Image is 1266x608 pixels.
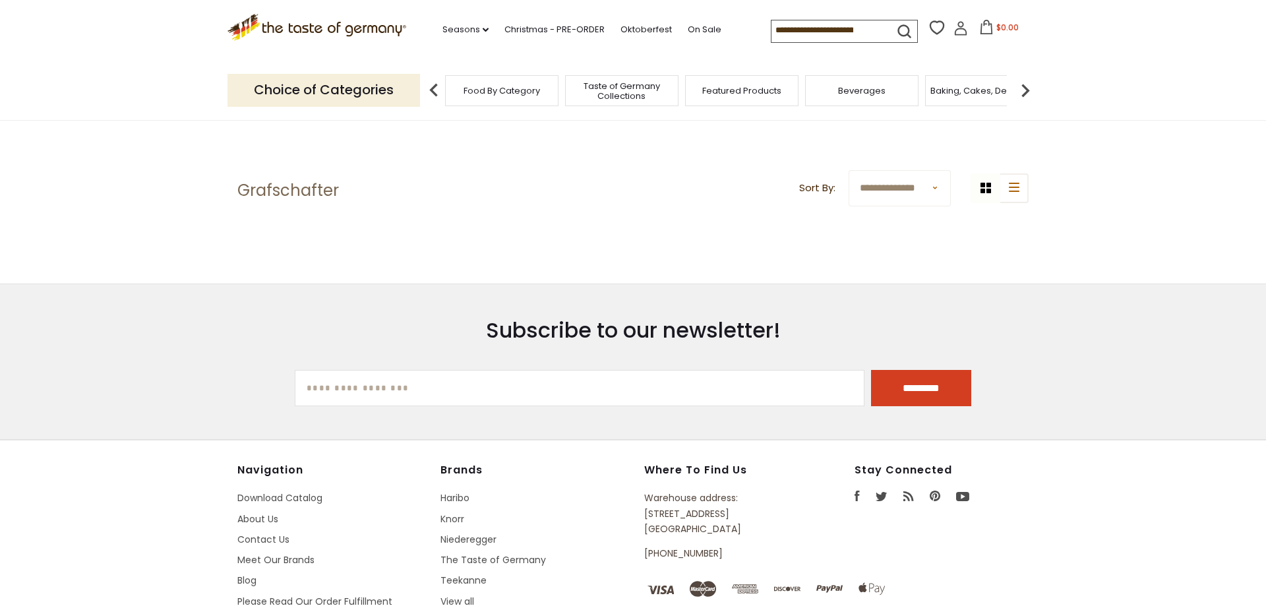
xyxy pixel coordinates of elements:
[237,533,289,546] a: Contact Us
[237,491,322,504] a: Download Catalog
[1012,77,1039,104] img: next arrow
[442,22,489,37] a: Seasons
[440,595,474,608] a: View all
[855,464,1029,477] h4: Stay Connected
[644,464,795,477] h4: Where to find us
[440,491,469,504] a: Haribo
[227,74,420,106] p: Choice of Categories
[237,574,256,587] a: Blog
[440,574,487,587] a: Teekanne
[237,553,315,566] a: Meet Our Brands
[930,86,1033,96] a: Baking, Cakes, Desserts
[620,22,672,37] a: Oktoberfest
[237,181,339,200] h1: Grafschafter
[799,180,835,197] label: Sort By:
[440,553,546,566] a: The Taste of Germany
[237,464,427,477] h4: Navigation
[440,533,497,546] a: Niederegger
[644,491,795,537] p: Warehouse address: [STREET_ADDRESS] [GEOGRAPHIC_DATA]
[996,22,1019,33] span: $0.00
[569,81,675,101] a: Taste of Germany Collections
[702,86,781,96] a: Featured Products
[464,86,540,96] a: Food By Category
[440,512,464,526] a: Knorr
[688,22,721,37] a: On Sale
[440,464,630,477] h4: Brands
[838,86,886,96] a: Beverages
[421,77,447,104] img: previous arrow
[237,512,278,526] a: About Us
[295,317,971,344] h3: Subscribe to our newsletter!
[971,20,1027,40] button: $0.00
[644,546,795,561] p: [PHONE_NUMBER]
[504,22,605,37] a: Christmas - PRE-ORDER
